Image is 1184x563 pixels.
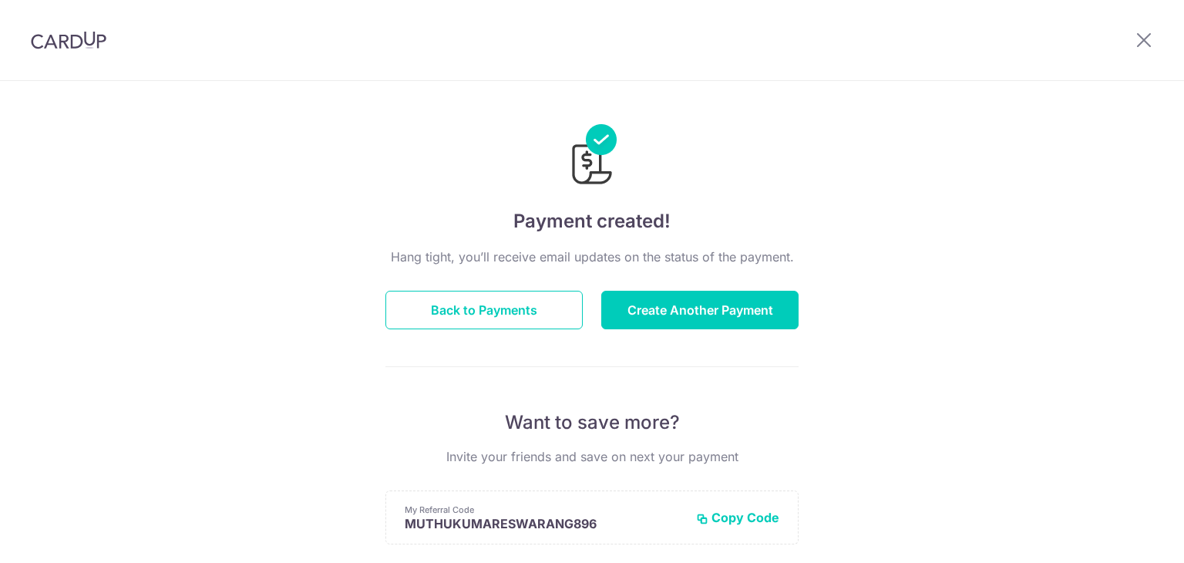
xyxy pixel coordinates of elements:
[696,510,779,525] button: Copy Code
[601,291,799,329] button: Create Another Payment
[385,248,799,266] p: Hang tight, you’ll receive email updates on the status of the payment.
[405,504,684,516] p: My Referral Code
[567,124,617,189] img: Payments
[385,291,583,329] button: Back to Payments
[385,207,799,235] h4: Payment created!
[385,447,799,466] p: Invite your friends and save on next your payment
[405,516,684,531] p: MUTHUKUMARESWARANG896
[31,31,106,49] img: CardUp
[385,410,799,435] p: Want to save more?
